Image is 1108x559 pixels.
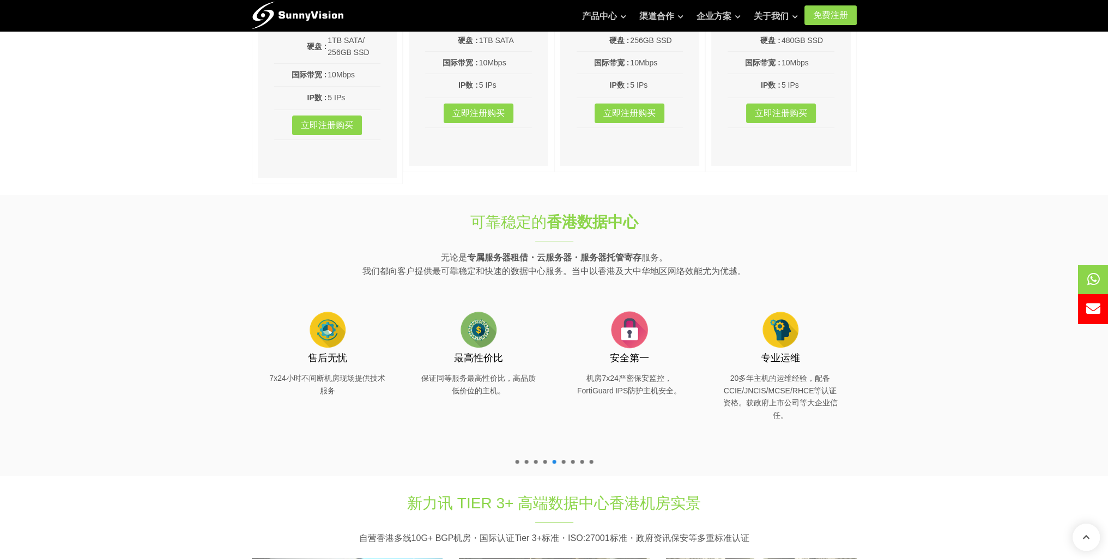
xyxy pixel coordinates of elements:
[745,58,780,67] b: 国际带宽 :
[570,351,689,365] h3: 安全第一
[373,493,736,514] h1: 新力讯 Tier 3+ 高端数据中心香港机房实景
[629,56,683,69] td: 10Mbps
[721,351,840,365] h3: 专业运维
[754,5,798,27] a: 关于我们
[595,104,664,123] a: 立即注册购买
[629,78,683,92] td: 5 IPs
[721,372,840,421] p: 20多年主机的运维经验，配备CCIE/JNCIS/MCSE/RHCE等认证资格。获政府上市公司等大企业信任。
[458,36,478,45] b: 硬盘 :
[761,81,780,89] b: IP数 :
[252,531,857,545] p: 自营香港多线10G+ BGP机房・国际认证Tier 3+标准・ISO:27001标准・政府资讯保安等多重标准认证
[292,70,327,79] b: 国际带宽 :
[467,253,641,262] strong: 专属服务器租借・云服务器・服务器托管寄存
[781,56,834,69] td: 10Mbps
[759,308,802,351] img: flat-ai.png
[479,78,532,92] td: 5 IPs
[760,36,780,45] b: 硬盘 :
[594,58,629,67] b: 国际带宽 :
[781,34,834,47] td: 480GB SSD
[639,5,683,27] a: 渠道合作
[307,42,327,51] b: 硬盘 :
[327,68,380,81] td: 10Mbps
[582,5,626,27] a: 产品中心
[327,91,380,104] td: 5 IPs
[479,34,532,47] td: 1TB SATA
[443,58,478,67] b: 国际带宽 :
[781,78,834,92] td: 5 IPs
[327,34,380,59] td: 1TB SATA/ 256GB SSD
[419,351,538,365] h3: 最高性价比
[306,308,349,351] img: flat-cog-cycle.png
[609,36,629,45] b: 硬盘 :
[268,372,387,397] p: 7x24小时不间断机房现场提供技术服务
[697,5,741,27] a: 企业方案
[458,81,478,89] b: IP数 :
[292,116,362,135] a: 立即注册购买
[570,372,689,397] p: 机房7x24严密保安监控，FortiGuard IPS防护主机安全。
[629,34,683,47] td: 256GB SSD
[457,308,500,351] img: flat-price.png
[608,308,651,351] img: flat-security.png
[609,81,629,89] b: IP数 :
[373,211,736,233] h1: 可靠稳定的
[252,251,857,278] p: 无论是 服务。 我们都向客户提供最可靠稳定和快速的数据中心服务。当中以香港及大中华地区网络效能尤为优越。
[268,351,387,365] h3: 售后无忧
[479,56,532,69] td: 10Mbps
[307,93,326,102] b: IP数 :
[419,372,538,397] p: 保证同等服务最高性价比，高品质低价位的主机。
[547,214,638,230] strong: 香港数据中心
[444,104,513,123] a: 立即注册购买
[804,5,857,25] a: 免费注册
[746,104,816,123] a: 立即注册购买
